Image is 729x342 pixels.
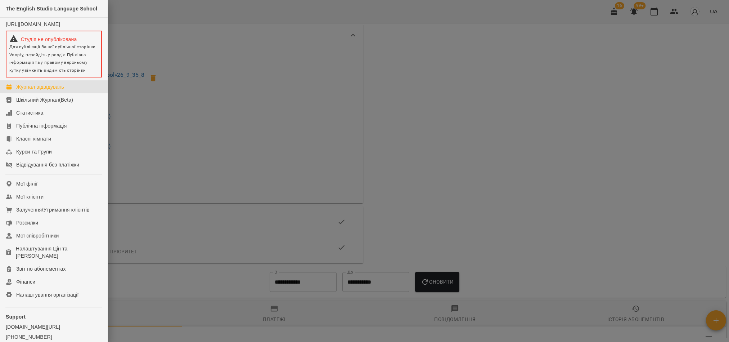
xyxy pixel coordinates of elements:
div: Звіт по абонементах [16,265,66,272]
div: Фінанси [16,278,35,285]
div: Мої філії [16,180,37,187]
div: Статистика [16,109,44,116]
div: Налаштування організації [16,291,79,298]
div: Класні кімнати [16,135,51,142]
div: Журнал відвідувань [16,83,64,90]
div: Відвідування без платіжки [16,161,79,168]
div: Мої клієнти [16,193,44,200]
div: Публічна інформація [16,122,67,129]
span: The English Studio Language School [6,6,97,12]
a: [PHONE_NUMBER] [6,333,102,341]
div: Налаштування Цін та [PERSON_NAME] [16,245,102,259]
div: Студія не опублікована [9,34,98,43]
div: Шкільний Журнал(Beta) [16,96,73,103]
a: [DOMAIN_NAME][URL] [6,323,102,330]
div: Курси та Групи [16,148,52,155]
div: Мої співробітники [16,232,59,239]
span: Для публікації Вашої публічної сторінки Voopty, перейдіть у розділ Публічна інформація та у право... [9,44,95,73]
a: [URL][DOMAIN_NAME] [6,21,60,27]
p: Support [6,313,102,320]
div: Залучення/Утримання клієнтів [16,206,90,213]
div: Розсилки [16,219,38,226]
